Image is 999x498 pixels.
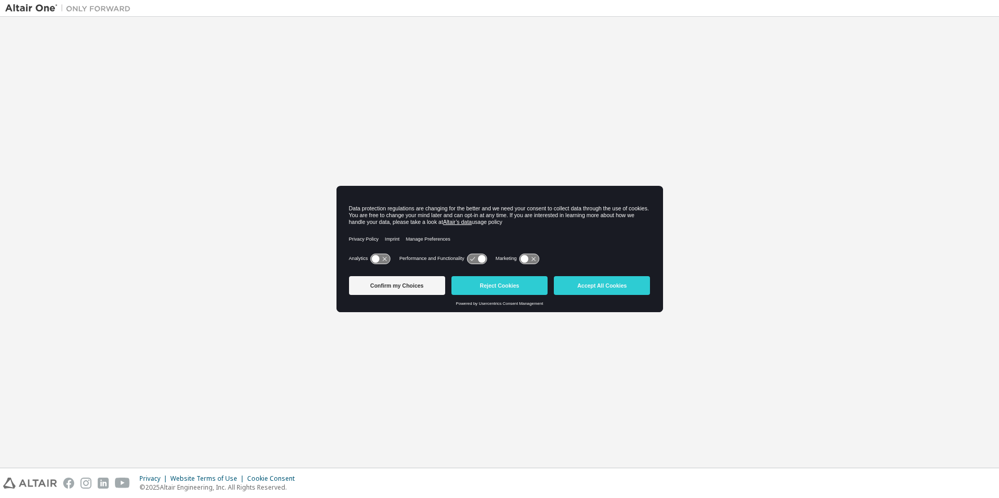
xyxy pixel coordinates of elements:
img: linkedin.svg [98,478,109,489]
img: youtube.svg [115,478,130,489]
p: © 2025 Altair Engineering, Inc. All Rights Reserved. [140,483,301,492]
img: facebook.svg [63,478,74,489]
img: altair_logo.svg [3,478,57,489]
img: instagram.svg [80,478,91,489]
img: Altair One [5,3,136,14]
div: Cookie Consent [247,475,301,483]
div: Website Terms of Use [170,475,247,483]
div: Privacy [140,475,170,483]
